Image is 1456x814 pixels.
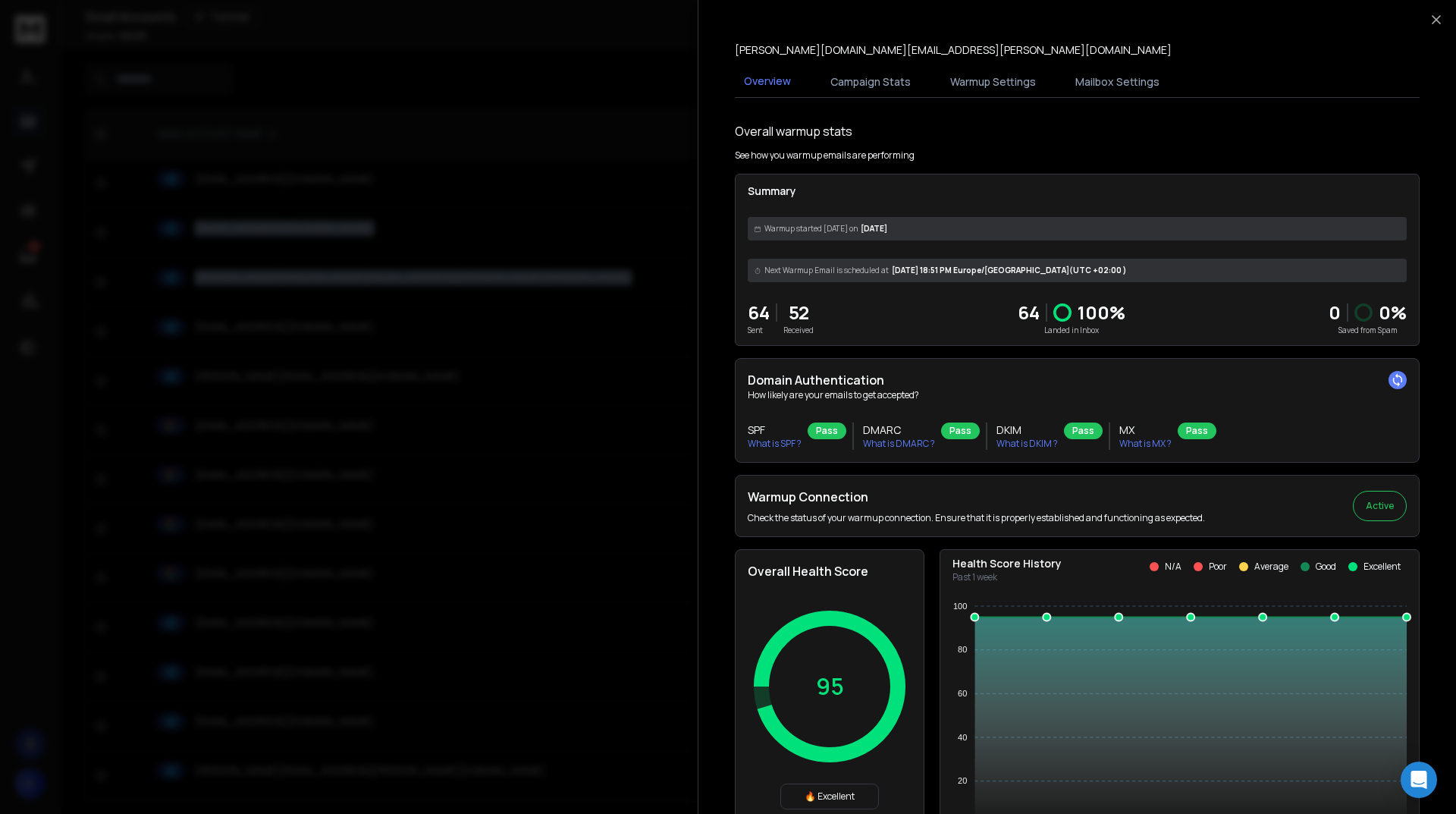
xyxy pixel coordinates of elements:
[748,300,770,325] p: 64
[748,488,1205,506] h2: Warmup Connection
[821,65,920,99] button: Campaign Stats
[941,65,1045,99] button: Warmup Settings
[953,602,967,611] tspan: 100
[863,423,935,438] h3: DMARC
[1353,491,1407,521] button: Active
[941,423,980,439] div: Pass
[780,784,879,809] div: 🔥 Excellent
[1064,423,1103,439] div: Pass
[783,300,814,325] p: 52
[1254,561,1288,573] p: Average
[748,438,802,450] p: What is SPF ?
[748,325,770,336] p: Sent
[764,265,889,276] span: Next Warmup Email is scheduled at
[1329,300,1341,325] strong: 0
[996,438,1058,450] p: What is DKIM ?
[958,776,967,785] tspan: 20
[735,149,915,162] p: See how you warmup emails are performing
[1316,561,1336,573] p: Good
[1401,762,1437,798] div: Open Intercom Messenger
[1078,300,1125,325] p: 100 %
[958,645,967,654] tspan: 80
[748,512,1205,524] p: Check the status of your warmup connection. Ensure that it is properly established and functionin...
[748,562,912,580] h2: Overall Health Score
[735,122,852,140] h1: Overall warmup stats
[1119,423,1172,438] h3: MX
[816,673,844,700] p: 95
[735,42,1172,58] p: [PERSON_NAME][DOMAIN_NAME][EMAIL_ADDRESS][PERSON_NAME][DOMAIN_NAME]
[748,259,1407,282] div: [DATE] 18:51 PM Europe/[GEOGRAPHIC_DATA] (UTC +02:00 )
[1066,65,1169,99] button: Mailbox Settings
[808,423,846,439] div: Pass
[1165,561,1181,573] p: N/A
[1379,300,1407,325] p: 0 %
[952,556,1062,571] p: Health Score History
[952,571,1062,583] p: Past 1 week
[735,64,800,99] button: Overview
[748,217,1407,240] div: [DATE]
[1329,325,1407,336] p: Saved from Spam
[958,689,967,698] tspan: 60
[863,438,935,450] p: What is DMARC ?
[783,325,814,336] p: Received
[1119,438,1172,450] p: What is MX ?
[748,423,802,438] h3: SPF
[1018,325,1125,336] p: Landed in Inbox
[1209,561,1227,573] p: Poor
[748,371,1407,389] h2: Domain Authentication
[958,733,967,742] tspan: 40
[1363,561,1401,573] p: Excellent
[1178,423,1216,439] div: Pass
[748,184,1407,199] p: Summary
[748,389,1407,401] p: How likely are your emails to get accepted?
[996,423,1058,438] h3: DKIM
[1018,300,1040,325] p: 64
[764,223,858,234] span: Warmup started [DATE] on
